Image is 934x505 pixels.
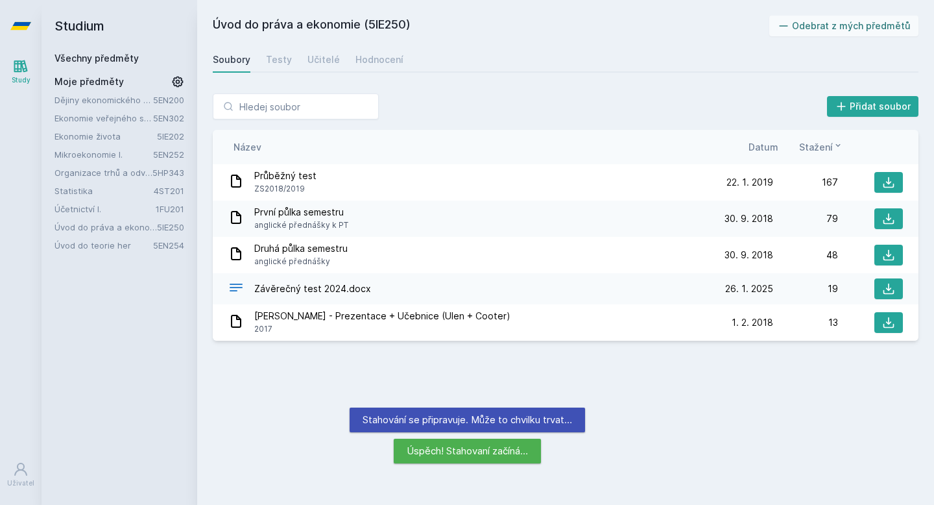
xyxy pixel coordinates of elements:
button: Stažení [799,140,843,154]
a: 5EN252 [153,149,184,160]
div: DOCX [228,280,244,299]
span: 26. 1. 2025 [725,282,773,295]
a: Soubory [213,47,250,73]
a: Organizace trhů a odvětví pohledem manažerů [54,166,152,179]
div: 79 [773,212,838,225]
a: Study [3,52,39,92]
a: 5EN254 [153,240,184,251]
a: Ekonomie veřejného sektoru [54,112,153,125]
span: 1. 2. 2018 [732,316,773,329]
span: Moje předměty [54,75,124,88]
a: 5IE202 [157,131,184,142]
span: 2017 [254,323,510,336]
a: Úvod do práva a ekonomie [54,221,157,234]
span: anglické přednášky [254,255,348,268]
button: Název [233,140,261,154]
button: Datum [748,140,778,154]
a: Statistika [54,184,154,197]
a: 5EN302 [153,113,184,123]
a: Všechny předměty [54,53,139,64]
a: Účetnictví I. [54,203,156,216]
span: Druhá půlka semestru [254,242,348,255]
button: Přidat soubor [827,96,919,117]
span: anglické přednášky k PT [254,219,348,232]
div: Úspěch! Stahovaní začíná… [394,439,541,463]
a: Úvod do teorie her [54,239,153,252]
div: Study [12,75,30,85]
a: Učitelé [307,47,340,73]
div: 167 [773,176,838,189]
span: První půlka semestru [254,206,348,219]
h2: Úvod do práva a ekonomie (5IE250) [213,16,769,36]
a: Uživatel [3,455,39,495]
span: [PERSON_NAME] - Prezentace + Učebnice (Ulen + Cooter) [254,310,510,323]
div: Hodnocení [355,53,403,66]
span: Průběžný test [254,169,317,182]
div: Učitelé [307,53,340,66]
button: Odebrat z mých předmětů [769,16,919,36]
a: 5HP343 [152,167,184,178]
span: Závěrečný test 2024.docx [254,282,371,295]
div: 19 [773,282,838,295]
div: 13 [773,316,838,329]
div: Testy [266,53,292,66]
div: Stahování se připravuje. Může to chvilku trvat… [350,408,585,432]
span: Stažení [799,140,833,154]
span: ZS2018/2019 [254,182,317,195]
div: Uživatel [7,478,34,488]
a: Ekonomie života [54,130,157,143]
span: 30. 9. 2018 [724,212,773,225]
a: 5EN200 [153,95,184,105]
div: 48 [773,249,838,262]
div: Soubory [213,53,250,66]
a: Mikroekonomie I. [54,148,153,161]
span: 22. 1. 2019 [726,176,773,189]
a: Dějiny ekonomického myšlení [54,93,153,106]
a: 1FU201 [156,204,184,214]
a: 5IE250 [157,222,184,232]
a: Testy [266,47,292,73]
input: Hledej soubor [213,93,379,119]
a: Hodnocení [355,47,403,73]
span: 30. 9. 2018 [724,249,773,262]
a: 4ST201 [154,186,184,196]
